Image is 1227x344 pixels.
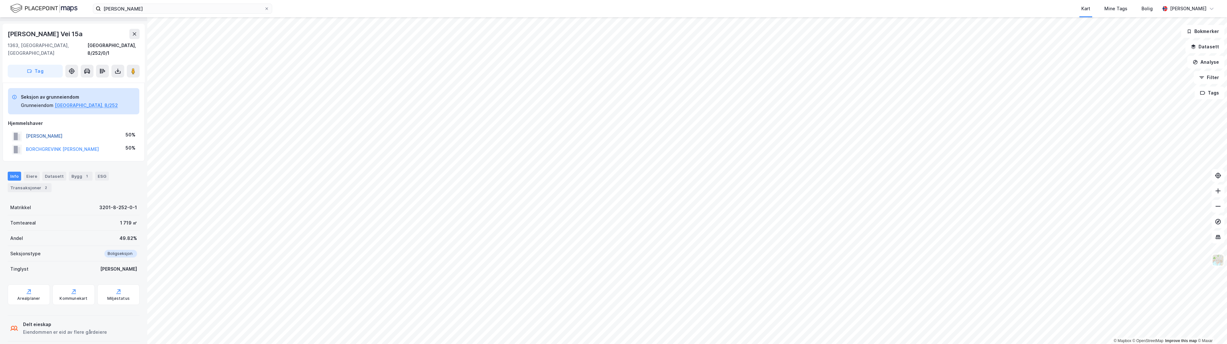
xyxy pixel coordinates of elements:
[21,102,53,109] div: Grunneiendom
[120,219,137,227] div: 1 719 ㎡
[43,184,49,191] div: 2
[10,219,36,227] div: Tomteareal
[99,204,137,211] div: 3201-8-252-0-1
[1081,5,1090,12] div: Kart
[1195,313,1227,344] div: Kontrollprogram for chat
[1170,5,1207,12] div: [PERSON_NAME]
[1195,86,1224,99] button: Tags
[1133,339,1164,343] a: OpenStreetMap
[1187,56,1224,69] button: Analyse
[1114,339,1131,343] a: Mapbox
[1212,254,1224,266] img: Z
[1104,5,1127,12] div: Mine Tags
[126,144,135,152] div: 50%
[1195,313,1227,344] iframe: Chat Widget
[100,265,137,273] div: [PERSON_NAME]
[17,296,40,301] div: Arealplaner
[23,321,107,328] div: Delt eieskap
[10,234,23,242] div: Andel
[101,4,264,13] input: Søk på adresse, matrikkel, gårdeiere, leietakere eller personer
[69,172,93,181] div: Bygg
[126,131,135,139] div: 50%
[8,119,139,127] div: Hjemmelshaver
[1181,25,1224,38] button: Bokmerker
[1185,40,1224,53] button: Datasett
[87,42,140,57] div: [GEOGRAPHIC_DATA], 8/252/0/1
[10,3,77,14] img: logo.f888ab2527a4732fd821a326f86c7f29.svg
[8,172,21,181] div: Info
[1142,5,1153,12] div: Bolig
[10,204,31,211] div: Matrikkel
[95,172,109,181] div: ESG
[84,173,90,179] div: 1
[8,65,63,78] button: Tag
[23,328,107,336] div: Eiendommen er eid av flere gårdeiere
[1165,339,1197,343] a: Improve this map
[8,183,52,192] div: Transaksjoner
[55,102,118,109] button: [GEOGRAPHIC_DATA], 8/252
[60,296,87,301] div: Kommunekart
[42,172,66,181] div: Datasett
[8,42,87,57] div: 1363, [GEOGRAPHIC_DATA], [GEOGRAPHIC_DATA]
[10,250,41,258] div: Seksjonstype
[24,172,40,181] div: Eiere
[8,29,84,39] div: [PERSON_NAME] Vei 15a
[10,265,28,273] div: Tinglyst
[119,234,137,242] div: 49.82%
[107,296,130,301] div: Miljøstatus
[1194,71,1224,84] button: Filter
[21,93,118,101] div: Seksjon av grunneiendom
